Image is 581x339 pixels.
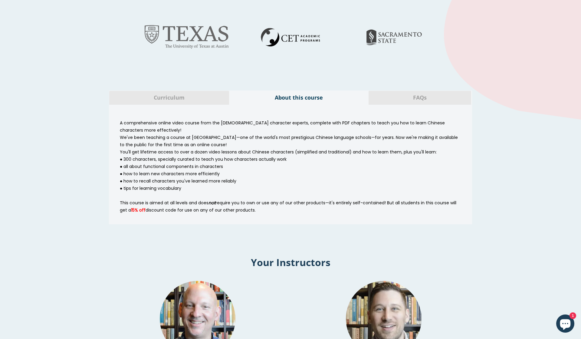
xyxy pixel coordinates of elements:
[120,178,236,184] span: ● how to recall characters you've learned more reliably
[208,200,215,206] strong: not
[120,149,437,155] span: You'll get lifetime access to over a dozen video lessons about Chinese characters (simplified and...
[120,156,287,162] span: ● 300 characters, specially curated to teach you how characters actually work
[373,94,467,102] span: FAQs
[120,200,456,213] span: This course is aimed at all levels and does require you to own or use any of our other products—i...
[131,207,146,213] strong: 15% off
[120,163,223,169] span: ● all about functional components in characters
[120,185,181,191] span: ● tips for learning vocabulary
[120,134,458,148] span: We've been teaching a course at [GEOGRAPHIC_DATA]—one of the world's most prestigious Chinese lan...
[114,94,225,102] span: Curriculum
[235,94,363,102] span: About this course
[120,120,445,133] span: A comprehensive online video course from the [DEMOGRAPHIC_DATA] character experts, complete with ...
[554,314,576,334] inbox-online-store-chat: Shopify online store chat
[120,171,220,177] span: ● how to learn new characters more efficiently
